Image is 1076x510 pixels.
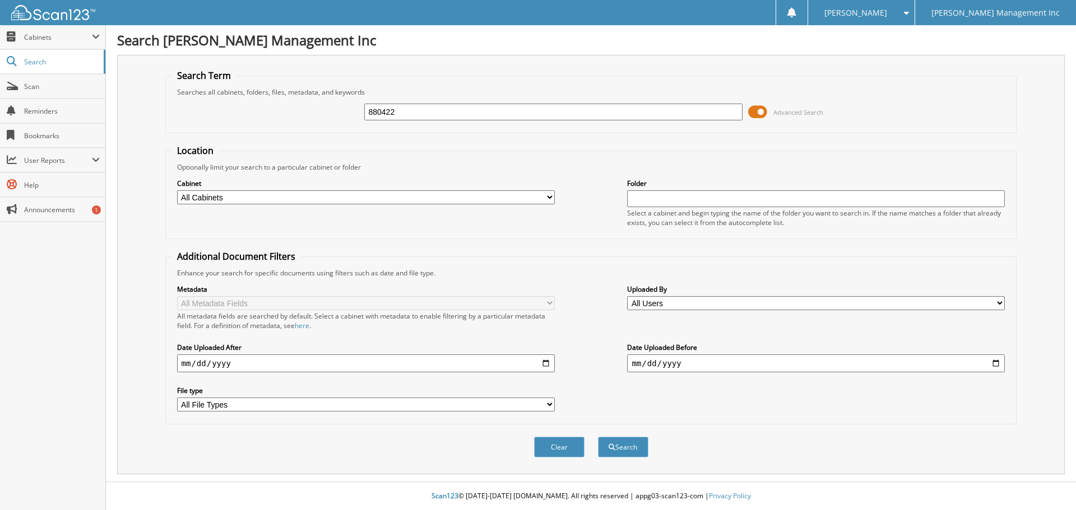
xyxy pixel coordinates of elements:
[177,179,555,188] label: Cabinet
[24,205,100,214] span: Announcements
[627,284,1005,294] label: Uploaded By
[24,32,92,42] span: Cabinets
[627,343,1005,352] label: Date Uploaded Before
[627,208,1005,227] div: Select a cabinet and begin typing the name of the folder you want to search in. If the name match...
[177,386,555,395] label: File type
[92,205,101,214] div: 1
[931,10,1060,16] span: [PERSON_NAME] Management Inc
[24,106,100,116] span: Reminders
[171,268,1011,278] div: Enhance your search for specific documents using filters such as date and file type.
[773,108,823,116] span: Advanced Search
[106,483,1076,510] div: © [DATE]-[DATE] [DOMAIN_NAME]. All rights reserved | appg03-scan123-com |
[24,57,98,67] span: Search
[117,31,1065,49] h1: Search [PERSON_NAME] Management Inc
[171,144,219,157] legend: Location
[177,343,555,352] label: Date Uploaded After
[24,82,100,91] span: Scan
[295,321,309,330] a: here
[627,354,1005,372] input: end
[24,180,100,190] span: Help
[177,284,555,294] label: Metadata
[24,131,100,141] span: Bookmarks
[534,437,585,457] button: Clear
[24,156,92,165] span: User Reports
[171,87,1011,97] div: Searches all cabinets, folders, files, metadata, and keywords
[171,250,301,263] legend: Additional Document Filters
[432,491,458,500] span: Scan123
[171,69,236,82] legend: Search Term
[177,311,555,330] div: All metadata fields are searched by default. Select a cabinet with metadata to enable filtering b...
[824,10,887,16] span: [PERSON_NAME]
[709,491,751,500] a: Privacy Policy
[177,354,555,372] input: start
[171,162,1011,172] div: Optionally limit your search to a particular cabinet or folder
[627,179,1005,188] label: Folder
[11,5,95,20] img: scan123-logo-white.svg
[598,437,648,457] button: Search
